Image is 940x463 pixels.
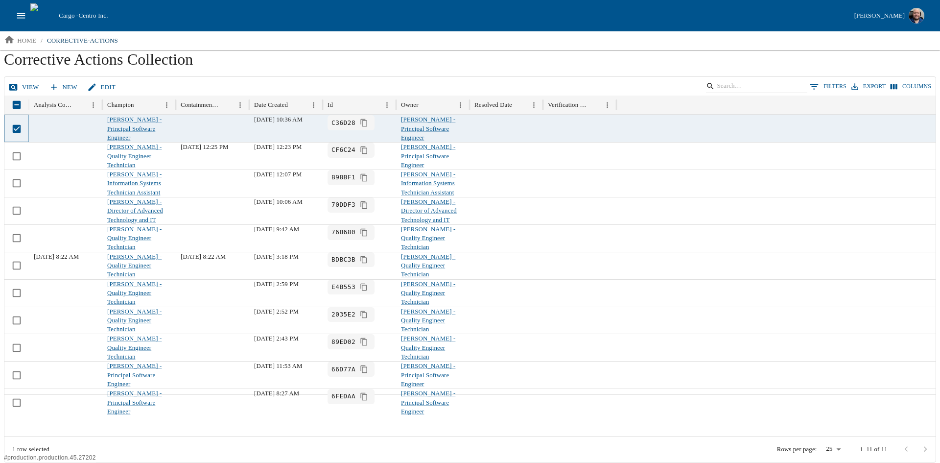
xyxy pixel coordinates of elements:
[401,335,455,360] a: [PERSON_NAME] - Quality Engineer Technician
[234,98,247,112] button: Menu
[30,3,55,28] img: cargo logo
[47,79,81,96] a: New
[334,98,347,112] button: Sort
[331,228,355,237] code: 76B680
[254,363,302,369] span: 08/05/2025 11:53 AM
[85,79,119,96] a: Edit
[254,226,299,233] span: 08/27/2025 9:42 AM
[107,144,162,169] a: [PERSON_NAME] - Quality Engineer Technician
[357,335,371,348] button: Copy full UUID
[401,171,455,196] a: [PERSON_NAME] - Information Systems Technician Assistant
[221,98,234,112] button: Sort
[43,33,122,49] a: corrective-actions
[307,98,320,112] button: Menu
[107,253,162,278] a: [PERSON_NAME] - Quality Engineer Technician
[357,308,371,321] button: Copy full UUID
[107,171,162,196] a: [PERSON_NAME] - Information Systems Technician Assistant
[254,198,303,205] span: 08/27/2025 10:06 AM
[401,390,455,415] a: [PERSON_NAME] - Principal Software Engineer
[331,146,355,154] code: CF6C24
[74,98,87,112] button: Sort
[357,253,371,267] button: Copy full UUID
[254,335,299,342] span: 08/26/2025 2:43 PM
[357,390,371,403] button: Copy full UUID
[850,5,928,26] button: [PERSON_NAME]
[601,98,614,112] button: Menu
[107,226,162,251] a: [PERSON_NAME] - Quality Engineer Technician
[107,335,162,360] a: [PERSON_NAME] - Quality Engineer Technician
[454,98,467,112] button: Menu
[548,101,587,109] div: Verification Compleated Date
[401,116,455,141] a: [PERSON_NAME] - Principal Software Engineer
[357,171,371,184] span: Copy full UUID
[401,226,455,251] a: [PERSON_NAME] - Quality Engineer Technician
[41,36,43,46] li: /
[328,101,333,109] div: Id
[888,79,934,94] button: Select columns
[181,253,226,260] span: 08/27/2025 8:22 AM
[588,98,601,112] button: Sort
[17,36,36,46] p: home
[107,363,162,388] a: [PERSON_NAME] - Principal Software Engineer
[401,144,455,169] a: [PERSON_NAME] - Principal Software Engineer
[401,253,455,278] a: [PERSON_NAME] - Quality Engineer Technician
[107,308,162,333] a: [PERSON_NAME] - Quality Engineer Technician
[821,442,844,456] div: 25
[254,253,299,260] span: 08/26/2025 3:18 PM
[331,310,355,319] code: 2035E2
[717,79,793,93] input: Search…
[357,363,371,376] button: Copy full UUID
[181,101,220,109] div: Containment Completed Date
[860,445,887,454] p: 1–11 of 11
[331,283,355,292] code: E4B553
[254,171,302,178] span: 09/05/2025 12:07 PM
[854,10,905,22] div: [PERSON_NAME]
[331,200,355,209] code: 70DDF3
[357,116,371,129] button: Copy full UUID
[331,338,355,346] code: 89ED02
[254,116,303,123] span: 09/15/2025 10:36 AM
[357,226,371,239] button: Copy full UUID
[254,390,299,397] span: 08/04/2025 8:27 AM
[331,392,355,401] code: 6FEDAA
[527,98,540,112] button: Menu
[849,79,888,94] button: Export
[331,173,355,182] code: B98BF1
[107,101,134,109] div: Champion
[107,116,162,141] a: [PERSON_NAME] - Principal Software Engineer
[254,281,299,288] span: 08/26/2025 2:59 PM
[474,101,512,109] div: Resolved Date
[909,8,924,24] img: Profile image
[401,363,455,388] a: [PERSON_NAME] - Principal Software Engineer
[181,144,229,150] span: 09/08/2025 12:25 PM
[401,198,457,223] a: [PERSON_NAME] - Director of Advanced Technology and IT
[34,253,79,260] span: 08/27/2025 8:22 AM
[254,101,288,109] div: Date Created
[6,79,43,96] a: View
[107,198,163,223] a: [PERSON_NAME] - Director of Advanced Technology and IT
[254,144,302,150] span: 09/08/2025 12:23 PM
[706,79,807,96] div: Search
[777,445,817,454] p: Rows per page:
[331,119,355,127] code: C36D28
[513,98,526,112] button: Sort
[331,255,355,264] code: BDBC3B
[34,101,73,109] div: Analysis Compleated Date
[401,101,419,109] div: Owner
[357,281,371,294] span: Copy full UUID
[12,445,49,454] div: 1 row selected
[87,98,100,112] button: Menu
[380,98,394,112] button: Menu
[107,281,162,306] a: [PERSON_NAME] - Quality Engineer Technician
[401,308,455,333] a: [PERSON_NAME] - Quality Engineer Technician
[254,308,299,315] span: 08/26/2025 2:52 PM
[12,6,30,25] button: open drawer
[107,390,162,415] a: [PERSON_NAME] - Principal Software Engineer
[47,36,118,46] p: corrective-actions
